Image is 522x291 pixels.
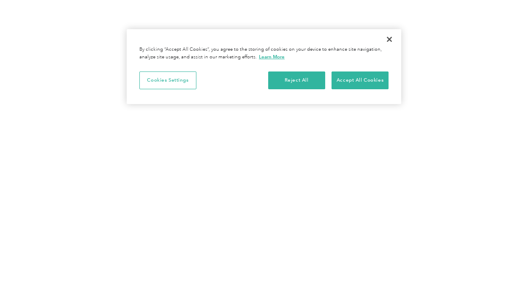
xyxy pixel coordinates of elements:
button: Cookies Settings [139,71,196,89]
a: More information about your privacy, opens in a new tab [259,54,285,60]
div: By clicking “Accept All Cookies”, you agree to the storing of cookies on your device to enhance s... [139,46,389,61]
button: Close [380,30,399,49]
div: Privacy [127,29,401,104]
button: Reject All [268,71,325,89]
button: Accept All Cookies [332,71,389,89]
div: Cookie banner [127,29,401,104]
